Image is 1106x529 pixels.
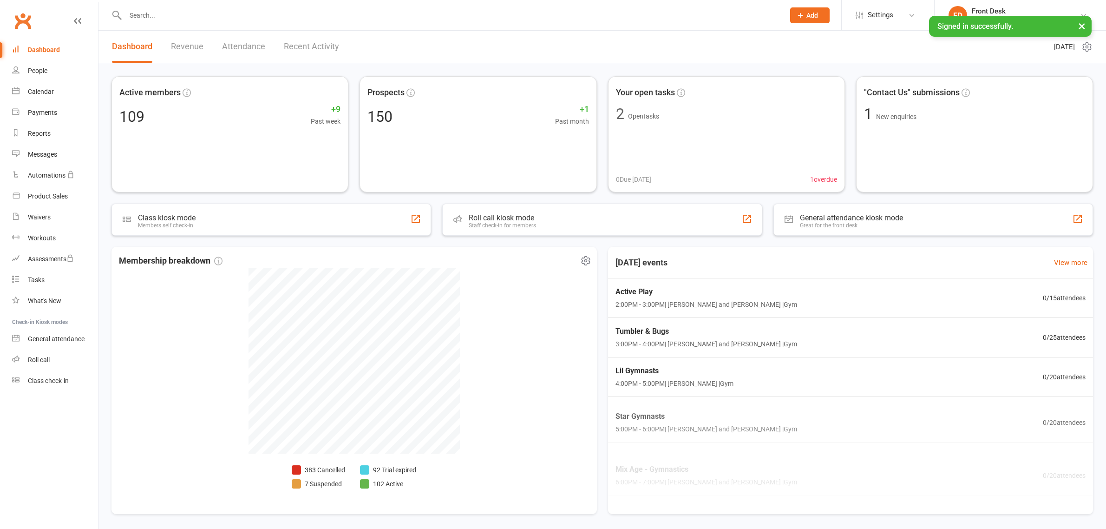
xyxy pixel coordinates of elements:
span: Active Play [615,286,797,298]
a: Revenue [171,31,203,63]
a: Messages [12,144,98,165]
div: 150 [367,109,393,124]
div: Roll call [28,356,50,364]
div: Waivers [28,213,51,221]
div: 2 [616,106,624,121]
div: Calendar [28,88,54,95]
a: General attendance kiosk mode [12,329,98,350]
span: Mix Age - Gymnastics [615,463,797,476]
a: Calendar [12,81,98,102]
span: Open tasks [628,112,659,120]
div: General attendance kiosk mode [800,213,903,222]
span: Membership breakdown [119,254,223,268]
div: Messages [28,151,57,158]
div: Great for the front desk [800,222,903,229]
div: Product Sales [28,192,68,200]
a: Recent Activity [284,31,339,63]
div: What's New [28,297,61,304]
span: Signed in successfully. [937,22,1013,31]
a: Waivers [12,207,98,228]
div: People [28,67,47,74]
div: Class kiosk mode [138,213,196,222]
span: Settings [868,5,893,26]
a: Assessments [12,249,98,270]
span: 0 Due [DATE] [616,174,651,185]
span: +1 [555,103,589,116]
div: Payments [28,109,57,116]
span: [DATE] [1054,41,1075,53]
span: 0 / 25 attendees [1043,332,1086,343]
div: Members self check-in [138,222,196,229]
span: 5:00PM - 6:00PM | [PERSON_NAME] and [PERSON_NAME] | Gym [615,424,797,435]
span: Active members [119,86,181,99]
li: 7 Suspended [292,479,345,489]
div: Kids Unlimited - [GEOGRAPHIC_DATA] [972,15,1080,24]
span: 4:00PM - 5:00PM | [PERSON_NAME] | Gym [615,378,733,389]
span: Past week [311,116,340,126]
span: "Contact Us" submissions [864,86,960,99]
span: 0 / 20 attendees [1043,372,1086,382]
li: 92 Trial expired [360,465,416,475]
div: General attendance [28,335,85,343]
a: Roll call [12,350,98,370]
span: Prospects [367,86,405,99]
div: Dashboard [28,46,60,53]
li: 383 Cancelled [292,465,345,475]
a: Tasks [12,270,98,291]
a: Product Sales [12,186,98,207]
span: 1 overdue [810,174,837,185]
button: × [1073,16,1090,36]
span: Tumbler & Bugs [615,325,797,337]
span: 6:00PM - 7:00PM | [PERSON_NAME] and [PERSON_NAME] | Gym [615,477,797,488]
span: 3:00PM - 4:00PM | [PERSON_NAME] and [PERSON_NAME] | Gym [615,339,797,349]
div: Automations [28,172,65,179]
a: Automations [12,165,98,186]
div: Front Desk [972,7,1080,15]
li: 102 Active [360,479,416,489]
a: People [12,60,98,81]
span: 1 [864,105,876,123]
a: Class kiosk mode [12,370,98,391]
div: Class check-in [28,377,69,384]
button: Add [790,7,830,23]
div: Workouts [28,234,56,242]
span: 2:00PM - 3:00PM | [PERSON_NAME] and [PERSON_NAME] | Gym [615,299,797,310]
a: View more [1054,257,1087,268]
a: Attendance [222,31,265,63]
h3: [DATE] events [608,254,675,271]
span: 0 / 20 attendees [1043,417,1086,428]
div: Roll call kiosk mode [469,213,536,222]
div: Assessments [28,255,74,263]
span: New enquiries [876,113,916,120]
div: Tasks [28,276,45,284]
a: Workouts [12,228,98,249]
span: Your open tasks [616,86,675,99]
span: Add [806,12,818,19]
a: Payments [12,102,98,123]
span: Lil Gymnasts [615,365,733,377]
div: Staff check-in for members [469,222,536,229]
span: Star Gymnasts [615,410,797,423]
span: +9 [311,103,340,116]
span: 0 / 15 attendees [1043,293,1086,303]
a: Dashboard [12,40,98,60]
input: Search... [123,9,778,22]
a: Clubworx [11,9,34,33]
span: 0 / 20 attendees [1043,470,1086,481]
a: Reports [12,123,98,144]
div: FD [949,6,967,25]
a: What's New [12,291,98,311]
span: Past month [555,116,589,126]
a: Dashboard [112,31,152,63]
div: 109 [119,109,144,124]
div: Reports [28,130,51,137]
